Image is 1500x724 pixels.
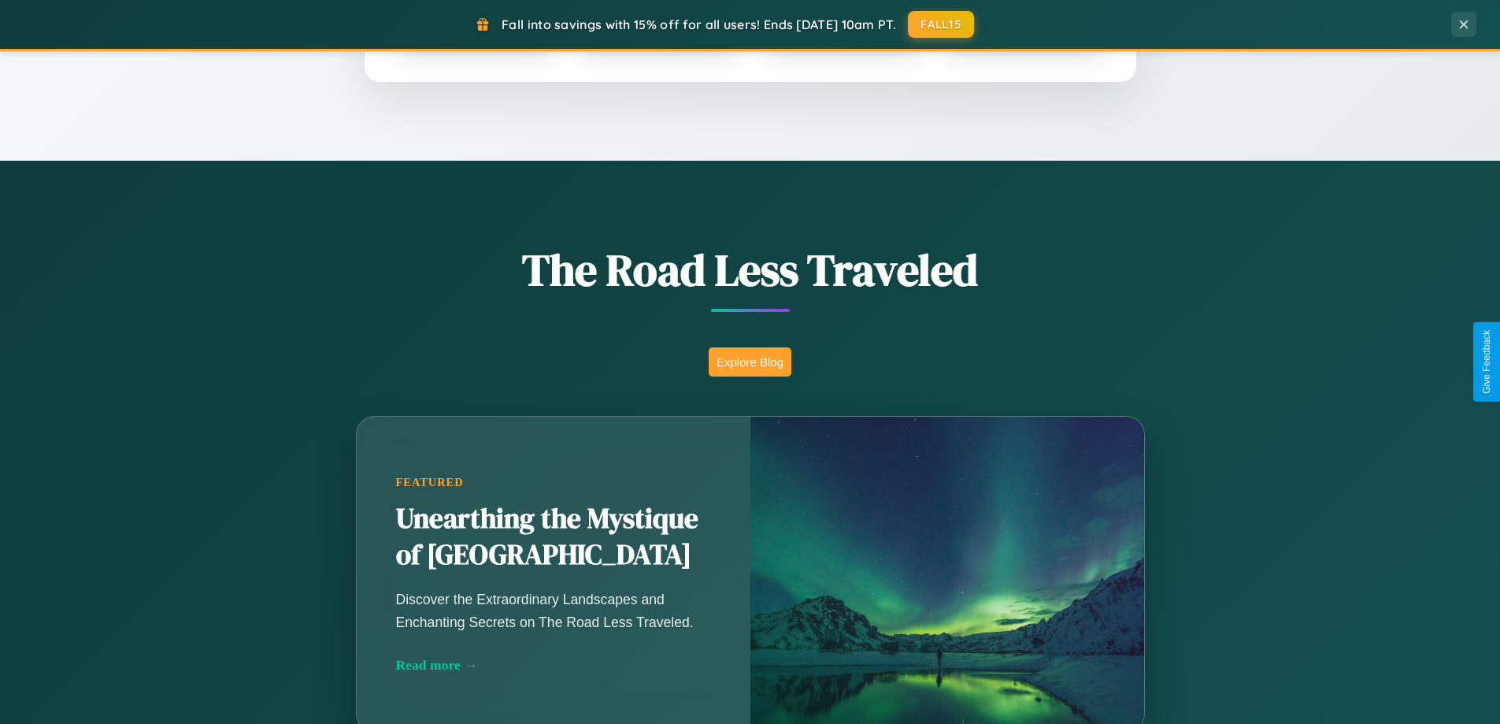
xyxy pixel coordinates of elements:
h2: Unearthing the Mystique of [GEOGRAPHIC_DATA] [396,501,711,574]
div: Read more → [396,657,711,674]
h1: The Road Less Traveled [278,239,1223,300]
div: Give Feedback [1481,330,1492,394]
p: Discover the Extraordinary Landscapes and Enchanting Secrets on The Road Less Traveled. [396,588,711,633]
div: Featured [396,476,711,489]
button: Explore Blog [709,347,791,377]
span: Fall into savings with 15% off for all users! Ends [DATE] 10am PT. [502,17,896,32]
button: FALL15 [908,11,974,38]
